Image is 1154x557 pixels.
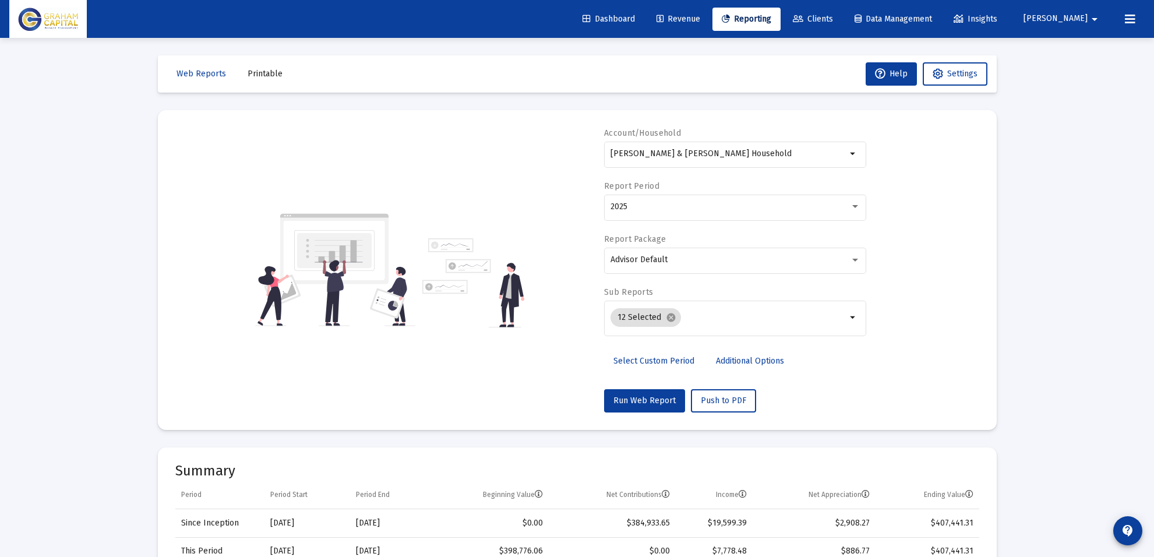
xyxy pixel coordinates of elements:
[613,396,676,406] span: Run Web Report
[270,545,344,557] div: [DATE]
[1024,14,1088,24] span: [PERSON_NAME]
[845,8,941,31] a: Data Management
[1088,8,1102,31] mat-icon: arrow_drop_down
[483,490,543,499] div: Beginning Value
[947,69,977,79] span: Settings
[716,490,747,499] div: Income
[604,389,685,413] button: Run Web Report
[430,481,549,509] td: Column Beginning Value
[876,509,979,537] td: $407,441.31
[604,128,681,138] label: Account/Household
[1010,7,1116,30] button: [PERSON_NAME]
[167,62,235,86] button: Web Reports
[666,312,676,323] mat-icon: cancel
[175,481,264,509] td: Column Period
[610,255,668,265] span: Advisor Default
[753,481,876,509] td: Column Net Appreciation
[573,8,644,31] a: Dashboard
[181,490,202,499] div: Period
[255,212,415,327] img: reporting
[809,490,870,499] div: Net Appreciation
[875,69,908,79] span: Help
[350,481,430,509] td: Column Period End
[583,14,635,24] span: Dashboard
[647,8,710,31] a: Revenue
[855,14,932,24] span: Data Management
[924,490,973,499] div: Ending Value
[356,517,425,529] div: [DATE]
[604,181,659,191] label: Report Period
[657,14,700,24] span: Revenue
[876,481,979,509] td: Column Ending Value
[422,238,524,327] img: reporting-alt
[606,490,670,499] div: Net Contributions
[613,356,694,366] span: Select Custom Period
[784,8,842,31] a: Clients
[356,490,390,499] div: Period End
[722,14,771,24] span: Reporting
[793,14,833,24] span: Clients
[753,509,876,537] td: $2,908.27
[712,8,781,31] a: Reporting
[549,481,676,509] td: Column Net Contributions
[610,202,627,211] span: 2025
[846,311,860,325] mat-icon: arrow_drop_down
[430,509,549,537] td: $0.00
[691,389,756,413] button: Push to PDF
[676,481,753,509] td: Column Income
[604,287,653,297] label: Sub Reports
[954,14,997,24] span: Insights
[923,62,987,86] button: Settings
[1121,524,1135,538] mat-icon: contact_support
[610,308,681,327] mat-chip: 12 Selected
[610,306,846,329] mat-chip-list: Selection
[270,517,344,529] div: [DATE]
[676,509,753,537] td: $19,599.39
[248,69,283,79] span: Printable
[846,147,860,161] mat-icon: arrow_drop_down
[610,149,846,158] input: Search or select an account or household
[238,62,292,86] button: Printable
[175,465,979,477] mat-card-title: Summary
[18,8,78,31] img: Dashboard
[701,396,746,406] span: Push to PDF
[549,509,676,537] td: $384,933.65
[264,481,350,509] td: Column Period Start
[866,62,917,86] button: Help
[270,490,308,499] div: Period Start
[356,545,425,557] div: [DATE]
[716,356,784,366] span: Additional Options
[177,69,226,79] span: Web Reports
[175,509,264,537] td: Since Inception
[944,8,1007,31] a: Insights
[604,234,666,244] label: Report Package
